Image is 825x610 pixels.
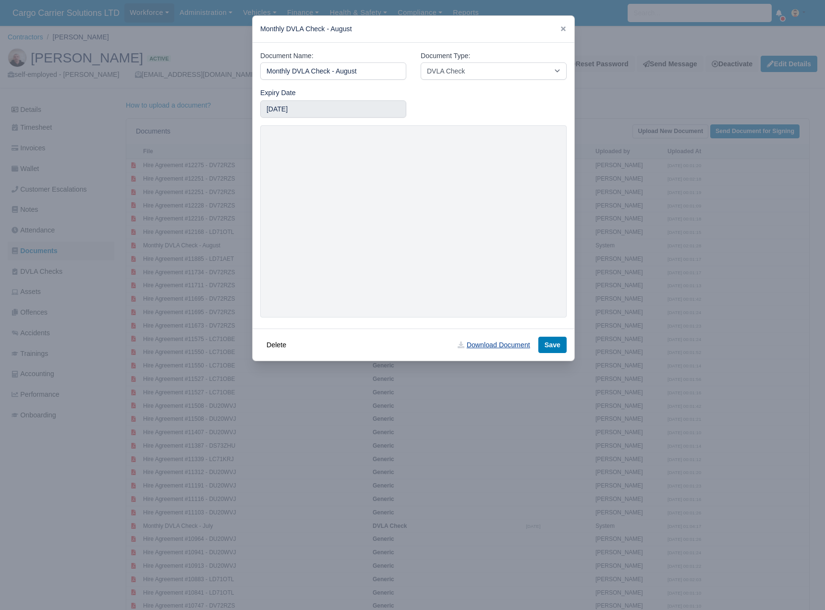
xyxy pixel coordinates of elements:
[253,16,574,43] div: Monthly DVLA Check - August
[451,337,536,353] a: Download Document
[260,337,292,353] button: Delete
[777,564,825,610] iframe: Chat Widget
[421,50,470,61] label: Document Type:
[260,50,314,61] label: Document Name:
[538,337,567,353] button: Save
[260,87,296,98] label: Expiry Date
